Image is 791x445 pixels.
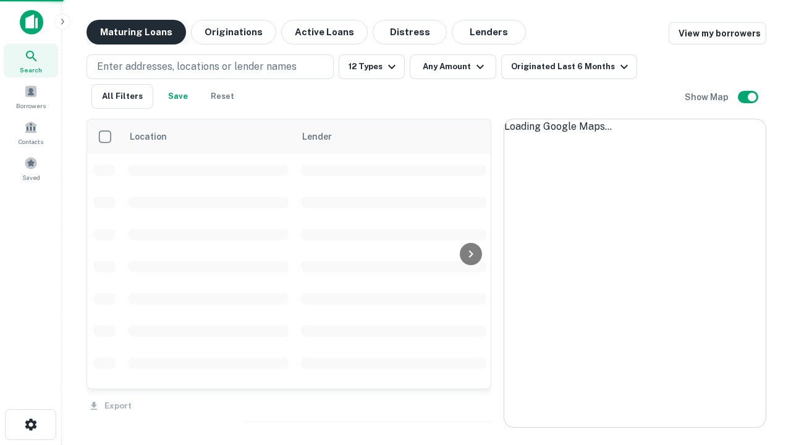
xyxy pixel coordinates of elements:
p: Enter addresses, locations or lender names [97,59,297,74]
span: Borrowers [16,101,46,111]
th: Lender [295,119,493,154]
span: Location [129,129,183,144]
span: Lender [302,129,332,144]
a: Contacts [4,116,58,149]
button: Lenders [452,20,526,44]
a: Search [4,44,58,77]
button: Active Loans [281,20,368,44]
button: Maturing Loans [87,20,186,44]
button: 12 Types [339,54,405,79]
img: capitalize-icon.png [20,10,43,35]
button: All Filters [91,84,153,109]
button: Save your search to get updates of matches that match your search criteria. [158,84,198,109]
div: Originated Last 6 Months [511,59,632,74]
button: Enter addresses, locations or lender names [87,54,334,79]
button: Originations [191,20,276,44]
span: Search [20,65,42,75]
a: Saved [4,151,58,185]
th: Location [122,119,295,154]
button: Originated Last 6 Months [501,54,637,79]
span: Contacts [19,137,43,146]
iframe: Chat Widget [729,346,791,405]
button: Any Amount [410,54,496,79]
span: Saved [22,172,40,182]
button: Distress [373,20,447,44]
h6: Show Map [685,90,730,104]
button: Reset [203,84,242,109]
a: Borrowers [4,80,58,113]
div: Loading Google Maps... [504,119,766,134]
a: View my borrowers [669,22,766,44]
